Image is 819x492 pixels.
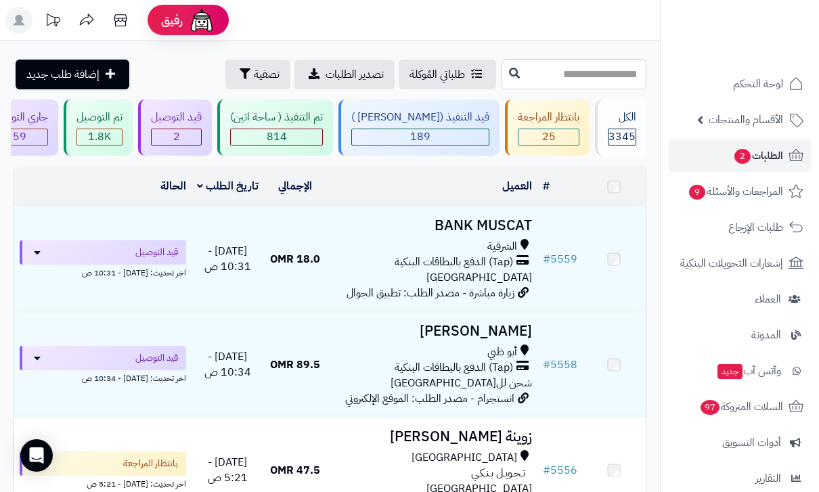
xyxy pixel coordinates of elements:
span: [DATE] - 10:34 ص [204,349,251,380]
span: تصفية [254,66,280,83]
div: قيد التنفيذ ([PERSON_NAME] ) [351,110,489,125]
span: الأقسام والمنتجات [709,110,783,129]
a: تصدير الطلبات [294,60,395,89]
a: قيد التنفيذ ([PERSON_NAME] ) 189 [336,99,502,156]
div: تم التوصيل [76,110,123,125]
div: اخر تحديث: [DATE] - 10:31 ص [20,265,186,279]
span: # [543,462,550,478]
span: طلباتي المُوكلة [409,66,465,83]
span: 2 [734,149,751,164]
img: logo-2.png [727,38,806,66]
a: إشعارات التحويلات البنكية [669,247,811,279]
a: لوحة التحكم [669,68,811,100]
a: الإجمالي [278,178,312,194]
span: 9 [689,185,705,200]
span: شحن لل[GEOGRAPHIC_DATA] [391,375,532,391]
div: الكل [608,110,636,125]
span: جديد [717,364,743,379]
span: تصدير الطلبات [326,66,384,83]
a: المدونة [669,319,811,351]
a: وآتس آبجديد [669,355,811,387]
span: بانتظار المراجعة [123,457,178,470]
span: تـحـويـل بـنـكـي [471,466,525,481]
span: لوحة التحكم [733,74,783,93]
h3: BANK MUSCAT [332,218,532,233]
a: تاريخ الطلب [197,178,259,194]
span: 89.5 OMR [270,357,320,373]
span: إشعارات التحويلات البنكية [680,254,783,273]
a: #5558 [543,357,577,373]
a: تم التنفيذ ( ساحة اتين) 814 [215,99,336,156]
h3: [PERSON_NAME] [332,323,532,339]
span: زيارة مباشرة - مصدر الطلب: تطبيق الجوال [347,285,514,301]
a: # [543,178,550,194]
span: [GEOGRAPHIC_DATA] [412,450,517,466]
a: طلباتي المُوكلة [399,60,496,89]
span: السلات المتروكة [699,397,783,416]
span: التقارير [755,469,781,488]
div: قيد التوصيل [151,110,202,125]
a: إضافة طلب جديد [16,60,129,89]
span: 18.0 OMR [270,251,320,267]
a: تم التوصيل 1.8K [61,99,135,156]
span: أبو ظبي [487,344,517,360]
span: [GEOGRAPHIC_DATA] [426,269,532,286]
div: تم التنفيذ ( ساحة اتين) [230,110,323,125]
span: المدونة [751,326,781,344]
a: السلات المتروكة97 [669,390,811,423]
a: طلبات الإرجاع [669,211,811,244]
div: اخر تحديث: [DATE] - 5:21 ص [20,476,186,490]
span: (Tap) الدفع بالبطاقات البنكية [395,360,513,376]
h3: زوينة [PERSON_NAME] [332,429,532,445]
div: بانتظار المراجعة [518,110,579,125]
span: 97 [701,400,720,415]
span: 189 [352,129,489,145]
img: ai-face.png [188,7,215,34]
span: 25 [518,129,579,145]
a: تحديثات المنصة [36,7,70,37]
span: وآتس آب [716,361,781,380]
a: قيد التوصيل 2 [135,99,215,156]
a: العملاء [669,283,811,315]
span: # [543,357,550,373]
span: 3345 [608,129,636,145]
span: 1.8K [77,129,122,145]
span: انستجرام - مصدر الطلب: الموقع الإلكتروني [345,390,514,407]
span: رفيق [161,12,183,28]
span: (Tap) الدفع بالبطاقات البنكية [395,254,513,270]
span: العملاء [755,290,781,309]
a: الحالة [160,178,186,194]
span: طلبات الإرجاع [728,218,783,237]
span: 2 [152,129,201,145]
a: #5559 [543,251,577,267]
a: الطلبات2 [669,139,811,172]
span: [DATE] - 10:31 ص [204,243,251,275]
span: قيد التوصيل [135,351,178,365]
span: الطلبات [733,146,783,165]
div: 1845 [77,129,122,145]
button: تصفية [225,60,290,89]
a: أدوات التسويق [669,426,811,459]
span: 814 [231,129,322,145]
span: [DATE] - 5:21 ص [208,454,248,486]
a: العميل [502,178,532,194]
a: #5556 [543,462,577,478]
span: الشرقية [487,239,517,254]
span: قيد التوصيل [135,246,178,259]
a: بانتظار المراجعة 25 [502,99,592,156]
span: إضافة طلب جديد [26,66,99,83]
a: المراجعات والأسئلة9 [669,175,811,208]
div: اخر تحديث: [DATE] - 10:34 ص [20,370,186,384]
span: 47.5 OMR [270,462,320,478]
span: المراجعات والأسئلة [688,182,783,201]
span: أدوات التسويق [722,433,781,452]
a: الكل3345 [592,99,649,156]
div: Open Intercom Messenger [20,439,53,472]
span: # [543,251,550,267]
